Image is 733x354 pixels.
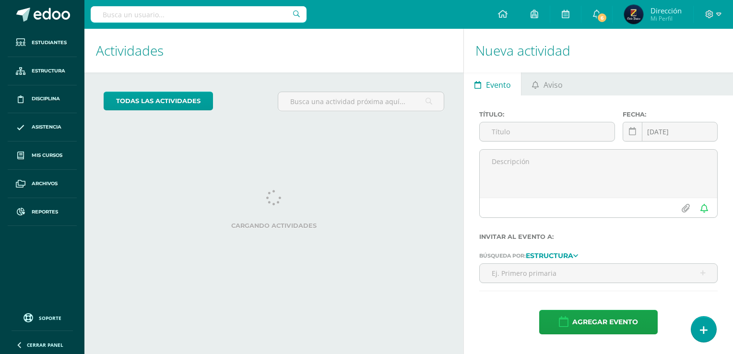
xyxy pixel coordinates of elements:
[526,251,573,260] strong: Estructura
[32,39,67,47] span: Estudiantes
[8,113,77,142] a: Asistencia
[32,123,61,131] span: Asistencia
[8,142,77,170] a: Mis cursos
[572,310,638,334] span: Agregar evento
[104,92,213,110] a: todas las Actividades
[91,6,307,23] input: Busca un usuario...
[104,222,444,229] label: Cargando actividades
[8,170,77,198] a: Archivos
[479,111,615,118] label: Título:
[650,6,682,15] span: Dirección
[475,29,721,72] h1: Nueva actividad
[27,342,63,348] span: Cerrar panel
[8,85,77,114] a: Disciplina
[479,233,718,240] label: Invitar al evento a:
[32,152,62,159] span: Mis cursos
[479,252,526,259] span: Búsqueda por:
[464,72,521,95] a: Evento
[486,73,511,96] span: Evento
[32,67,65,75] span: Estructura
[32,180,58,188] span: Archivos
[8,57,77,85] a: Estructura
[278,92,444,111] input: Busca una actividad próxima aquí...
[8,198,77,226] a: Reportes
[544,73,563,96] span: Aviso
[597,12,607,23] span: 6
[650,14,682,23] span: Mi Perfil
[96,29,452,72] h1: Actividades
[32,95,60,103] span: Disciplina
[480,122,615,141] input: Título
[624,5,643,24] img: 0fb4cf2d5a8caa7c209baa70152fd11e.png
[526,252,578,259] a: Estructura
[521,72,573,95] a: Aviso
[12,311,73,324] a: Soporte
[623,122,717,141] input: Fecha de entrega
[39,315,61,321] span: Soporte
[32,208,58,216] span: Reportes
[623,111,718,118] label: Fecha:
[480,264,717,283] input: Ej. Primero primaria
[539,310,658,334] button: Agregar evento
[8,29,77,57] a: Estudiantes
